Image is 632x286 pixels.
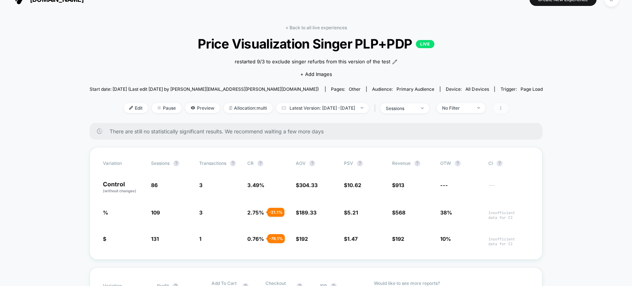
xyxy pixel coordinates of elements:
span: Page Load [520,86,542,92]
span: $ [295,182,317,188]
span: $ [392,209,405,216]
button: ? [414,160,420,166]
button: ? [496,160,502,166]
span: 1.47 [347,236,358,242]
span: 192 [395,236,404,242]
span: AOV [295,160,305,166]
span: 189.33 [299,209,316,216]
div: - 21.1 % [267,208,284,217]
span: 913 [395,182,404,188]
span: Sessions [151,160,170,166]
span: 86 [151,182,158,188]
div: sessions [386,106,415,111]
span: $ [392,182,404,188]
span: Variation [103,160,144,166]
button: ? [257,160,263,166]
span: 192 [299,236,308,242]
button: ? [357,160,363,166]
button: ? [230,160,236,166]
span: Revenue [392,160,411,166]
span: $ [344,182,361,188]
span: Insufficient data for CI [488,210,529,220]
span: --- [440,182,448,188]
div: - 78.1 % [267,234,285,243]
span: Device: [440,86,494,92]
span: 10% [440,236,451,242]
span: OTW [440,160,481,166]
span: 3 [199,182,203,188]
div: Audience: [372,86,434,92]
div: No Filter [442,105,472,111]
span: Start date: [DATE] (Last edit [DATE] by [PERSON_NAME][EMAIL_ADDRESS][PERSON_NAME][DOMAIN_NAME]) [90,86,319,92]
span: 304.33 [299,182,317,188]
img: end [477,107,480,109]
span: $ [344,209,358,216]
span: Allocation: multi [224,103,272,113]
button: ? [455,160,461,166]
span: 0.76 % [247,236,264,242]
span: (without changes) [103,189,136,193]
span: + Add Images [300,71,332,77]
span: % [103,209,108,216]
div: Pages: [331,86,361,92]
span: 568 [395,209,405,216]
span: Latest Version: [DATE] - [DATE] [276,103,369,113]
span: Edit [124,103,148,113]
span: 131 [151,236,159,242]
p: Would like to see more reports? [374,280,529,286]
a: < Back to all live experiences [285,25,347,30]
span: $ [344,236,358,242]
span: --- [488,183,529,194]
span: Primary Audience [397,86,434,92]
img: end [157,106,161,110]
span: $ [295,209,316,216]
span: 10.62 [347,182,361,188]
span: 5.21 [347,209,358,216]
span: CI [488,160,529,166]
span: 1 [199,236,201,242]
span: Preview [185,103,220,113]
img: end [421,107,424,109]
img: calendar [282,106,286,110]
span: 3 [199,209,203,216]
span: CR [247,160,254,166]
button: ? [173,160,179,166]
span: Transactions [199,160,226,166]
span: Insufficient data for CI [488,237,529,246]
span: Price Visualization Singer PLP+PDP [112,36,520,51]
span: 2.75 % [247,209,264,216]
span: other [349,86,361,92]
span: 38% [440,209,452,216]
img: end [361,107,363,109]
span: $ [392,236,404,242]
span: There are still no statistically significant results. We recommend waiting a few more days [110,128,528,134]
span: 109 [151,209,160,216]
span: restarted 9/3 to exclude singer refurbs from this version of the test [235,58,390,66]
span: PSV [344,160,353,166]
button: ? [309,160,315,166]
p: LIVE [416,40,434,48]
span: Pause [152,103,181,113]
span: $ [295,236,308,242]
img: rebalance [229,106,232,110]
span: $ [103,236,106,242]
span: all devices [465,86,489,92]
p: Control [103,181,144,194]
img: edit [129,106,133,110]
span: | [372,103,380,114]
div: Trigger: [500,86,542,92]
span: 3.49 % [247,182,264,188]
